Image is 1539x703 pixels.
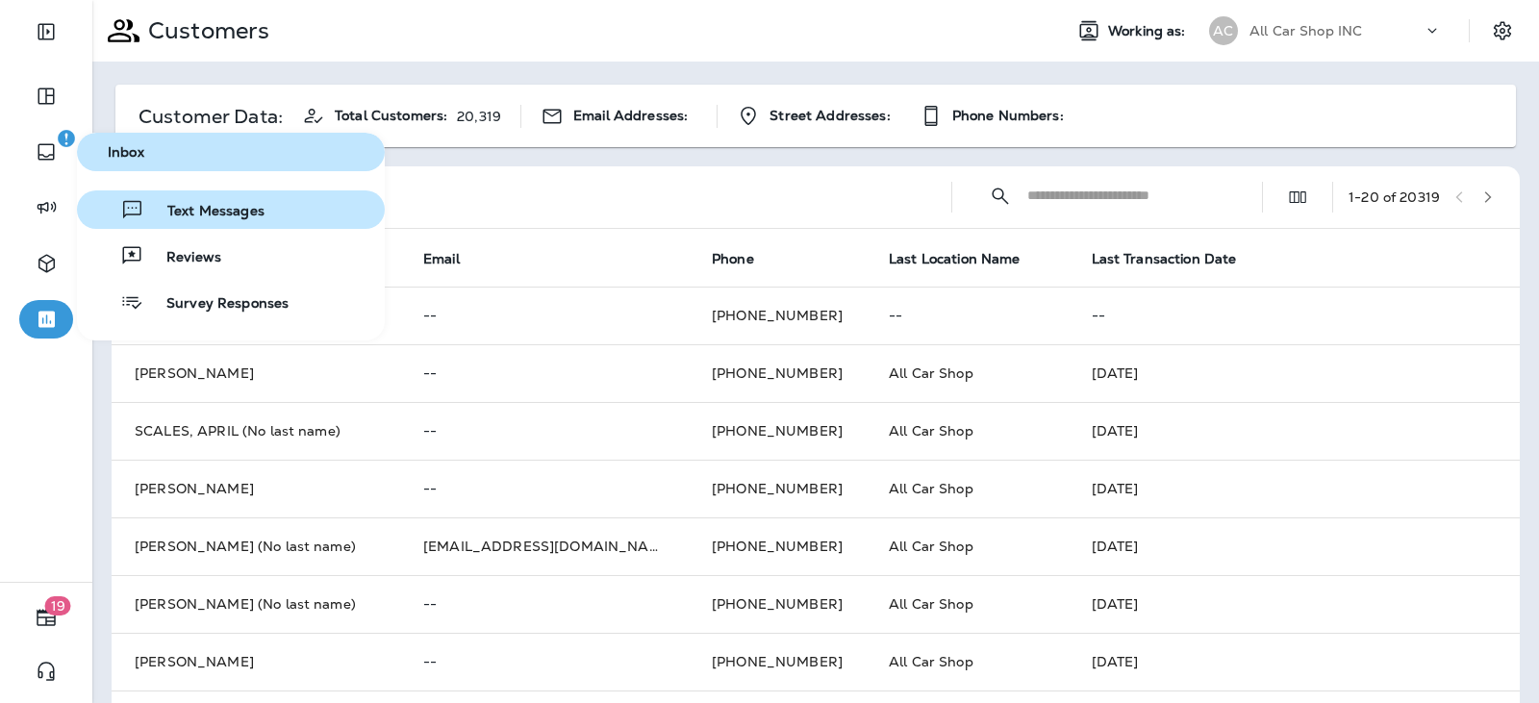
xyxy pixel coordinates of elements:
[1069,633,1521,690] td: [DATE]
[143,295,289,314] span: Survey Responses
[689,460,866,517] td: [PHONE_NUMBER]
[1249,23,1362,38] p: All Car Shop INC
[981,177,1020,215] button: Collapse Search
[689,517,866,575] td: [PHONE_NUMBER]
[112,344,400,402] td: [PERSON_NAME]
[85,144,377,161] span: Inbox
[1485,13,1520,48] button: Settings
[77,190,385,229] button: Text Messages
[689,402,866,460] td: [PHONE_NUMBER]
[1069,344,1521,402] td: [DATE]
[1278,178,1317,216] button: Edit Fields
[423,308,666,323] p: --
[889,422,973,439] span: All Car Shop
[457,109,501,124] p: 20,319
[143,249,221,267] span: Reviews
[889,308,1046,323] p: --
[19,13,73,51] button: Expand Sidebar
[1209,16,1238,45] div: AC
[112,575,400,633] td: [PERSON_NAME] (No last name)
[77,133,385,171] button: Inbox
[689,633,866,690] td: [PHONE_NUMBER]
[77,283,385,321] button: Survey Responses
[335,108,447,124] span: Total Customers:
[1092,308,1498,323] p: --
[1349,189,1440,205] div: 1 - 20 of 20319
[689,287,866,344] td: [PHONE_NUMBER]
[139,109,283,124] p: Customer Data:
[1069,460,1521,517] td: [DATE]
[1069,575,1521,633] td: [DATE]
[889,364,973,382] span: All Car Shop
[1092,251,1237,267] span: Last Transaction Date
[144,203,265,221] span: Text Messages
[889,595,973,613] span: All Car Shop
[423,481,666,496] p: --
[400,517,689,575] td: [EMAIL_ADDRESS][DOMAIN_NAME]
[423,365,666,381] p: --
[1069,402,1521,460] td: [DATE]
[1069,517,1521,575] td: [DATE]
[769,108,890,124] span: Street Addresses:
[689,575,866,633] td: [PHONE_NUMBER]
[1108,23,1190,39] span: Working as:
[889,251,1021,267] span: Last Location Name
[423,423,666,439] p: --
[112,460,400,517] td: [PERSON_NAME]
[423,596,666,612] p: --
[423,251,460,267] span: Email
[112,402,400,460] td: SCALES, APRIL (No last name)
[689,344,866,402] td: [PHONE_NUMBER]
[712,251,754,267] span: Phone
[77,237,385,275] button: Reviews
[573,108,688,124] span: Email Addresses:
[112,517,400,575] td: [PERSON_NAME] (No last name)
[45,596,71,615] span: 19
[889,538,973,555] span: All Car Shop
[112,633,400,690] td: [PERSON_NAME]
[140,16,269,45] p: Customers
[889,480,973,497] span: All Car Shop
[952,108,1064,124] span: Phone Numbers:
[889,653,973,670] span: All Car Shop
[423,654,666,669] p: --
